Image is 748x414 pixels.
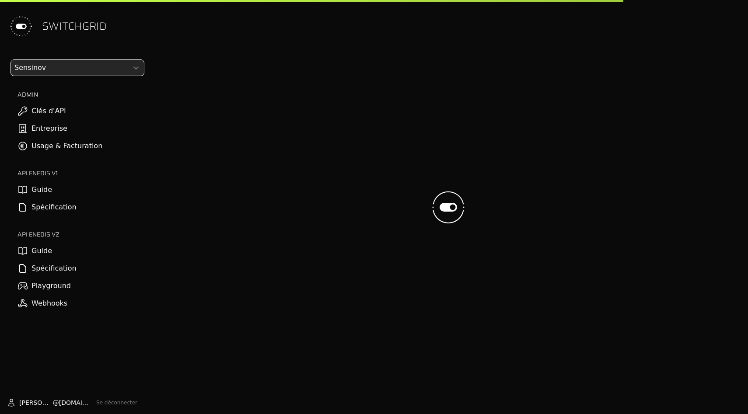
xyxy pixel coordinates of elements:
[59,398,93,407] span: [DOMAIN_NAME]
[7,12,35,40] img: Switchgrid Logo
[17,90,144,99] h2: ADMIN
[53,398,59,407] span: @
[17,169,144,177] h2: API ENEDIS v1
[96,399,137,406] button: Se déconnecter
[17,230,144,239] h2: API ENEDIS v2
[19,398,53,407] span: [PERSON_NAME]
[42,19,107,33] span: SWITCHGRID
